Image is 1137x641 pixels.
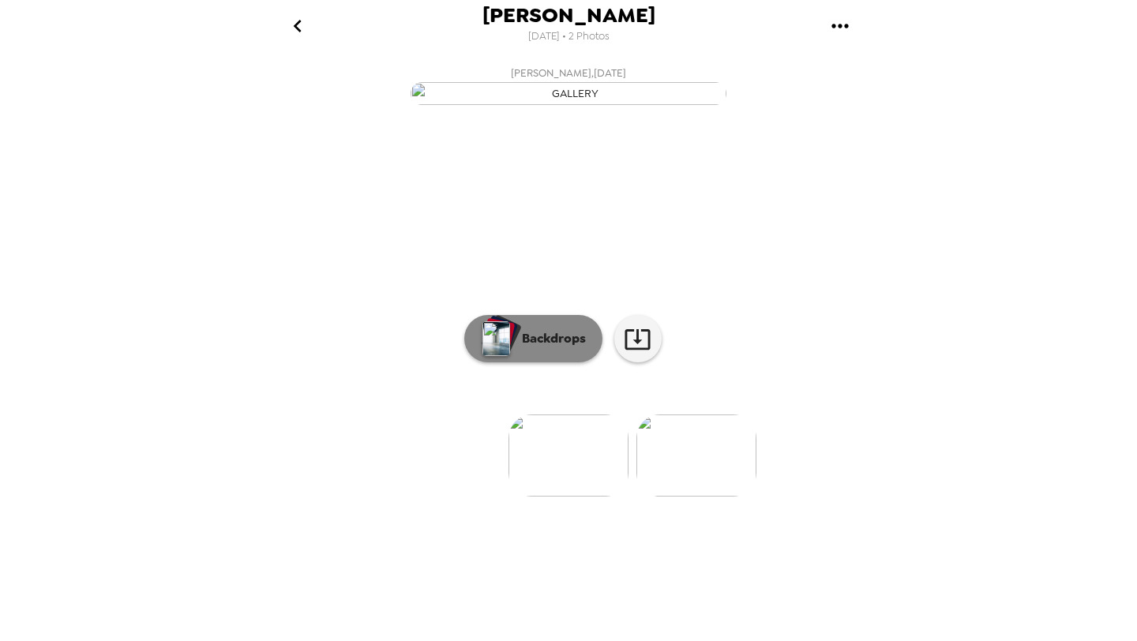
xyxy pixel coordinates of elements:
[528,26,610,47] span: [DATE] • 2 Photos
[511,64,626,82] span: [PERSON_NAME] , [DATE]
[464,315,602,362] button: Backdrops
[636,414,756,497] img: gallery
[482,5,655,26] span: [PERSON_NAME]
[514,329,586,348] p: Backdrops
[411,82,726,105] img: gallery
[253,59,884,110] button: [PERSON_NAME],[DATE]
[508,414,629,497] img: gallery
